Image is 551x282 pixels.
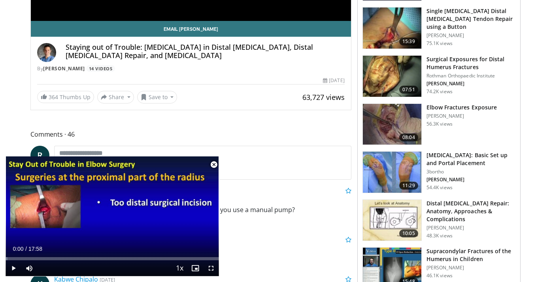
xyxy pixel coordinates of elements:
p: 48.3K views [426,233,453,239]
button: Fullscreen [203,260,219,276]
h3: Single [MEDICAL_DATA] Distal [MEDICAL_DATA] Tendon Repair using a Button [426,7,515,31]
a: Email [PERSON_NAME] [31,21,351,37]
img: Avatar [37,43,56,62]
a: [PERSON_NAME] [43,65,85,72]
video-js: Video Player [6,156,219,276]
span: 08:04 [399,133,418,141]
span: 63,727 views [302,92,345,102]
span: 17:58 [28,246,42,252]
h3: Elbow Fractures Exposure [426,103,497,111]
span: 11:29 [399,182,418,190]
a: 15:39 Single [MEDICAL_DATA] Distal [MEDICAL_DATA] Tendon Repair using a Button [PERSON_NAME] 75.1... [362,7,515,49]
p: Rothman Orthopaedic Institute [426,73,515,79]
a: R [30,146,49,165]
span: 15:39 [399,38,418,45]
button: Playback Rate [172,260,187,276]
a: 14 Videos [86,65,115,72]
button: Share [97,91,134,103]
p: 46.1K views [426,273,453,279]
img: heCDP4pTuni5z6vX4xMDoxOjBrO-I4W8_11.150x105_q85_crop-smart_upscale.jpg [363,104,421,145]
p: 56.3K views [426,121,453,127]
span: 10:05 [399,229,418,237]
p: [PERSON_NAME] [426,32,515,39]
h3: Distal [MEDICAL_DATA] Repair: Anatomy, Approaches & Complications [426,199,515,223]
p: 3bortho [426,169,515,175]
span: 0:00 [13,246,23,252]
h3: [MEDICAL_DATA]: Basic Set up and Portal Placement [426,151,515,167]
h4: Staying out of Trouble: [MEDICAL_DATA] in Distal [MEDICAL_DATA], Distal [MEDICAL_DATA] Repair, an... [66,43,345,60]
button: Enable picture-in-picture mode [187,260,203,276]
img: 70322_0000_3.png.150x105_q85_crop-smart_upscale.jpg [363,56,421,97]
span: Comments 46 [30,129,351,139]
img: 90401_0000_3.png.150x105_q85_crop-smart_upscale.jpg [363,200,421,241]
a: 11:29 [MEDICAL_DATA]: Basic Set up and Portal Placement 3bortho [PERSON_NAME] 54.4K views [362,151,515,193]
p: [PERSON_NAME] [426,113,497,119]
div: By [37,65,345,72]
p: 54.4K views [426,184,453,191]
p: [PERSON_NAME] [426,81,515,87]
img: king_0_3.png.150x105_q85_crop-smart_upscale.jpg [363,8,421,49]
img: abboud_3.png.150x105_q85_crop-smart_upscale.jpg [363,152,421,193]
p: [PERSON_NAME] [426,177,515,183]
a: 10:05 Distal [MEDICAL_DATA] Repair: Anatomy, Approaches & Complications [PERSON_NAME] 48.3K views [362,199,515,241]
button: Close [206,156,222,173]
p: 75.1K views [426,40,453,47]
span: 364 [49,93,58,101]
h3: Surgical Exposures for Distal Humerus Fractures [426,55,515,71]
span: / [25,246,27,252]
h3: Supracondylar Fractures of the Humerus in Children [426,247,515,263]
button: Save to [137,91,177,103]
p: [PERSON_NAME] [426,225,515,231]
button: Play [6,260,21,276]
a: 364 Thumbs Up [37,91,94,103]
a: 07:51 Surgical Exposures for Distal Humerus Fractures Rothman Orthopaedic Institute [PERSON_NAME]... [362,55,515,97]
div: [DATE] [323,77,344,84]
div: Progress Bar [6,257,219,260]
p: [PERSON_NAME] [426,265,515,271]
p: 74.2K views [426,88,453,95]
button: Mute [21,260,37,276]
span: 07:51 [399,86,418,94]
a: 08:04 Elbow Fractures Exposure [PERSON_NAME] 56.3K views [362,103,515,145]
